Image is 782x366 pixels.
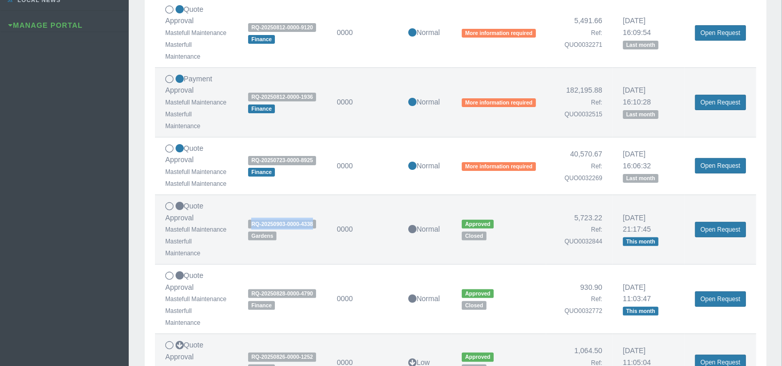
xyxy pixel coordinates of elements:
span: More information required [462,98,535,107]
span: RQ-20250812-0000-9120 [248,23,316,32]
td: [DATE] 11:03:47 [613,264,685,334]
td: 5,723.22 [546,195,613,264]
a: Manage Portal [8,21,83,29]
td: Payment Approval [155,67,238,137]
span: More information required [462,162,535,171]
span: Last month [623,174,658,183]
span: Finance [248,104,275,113]
td: [DATE] 21:17:45 [613,195,685,264]
span: RQ-20250826-0000-1252 [248,353,316,361]
td: Normal [398,264,451,334]
td: Normal [398,137,451,195]
td: Quote Approval [155,264,238,334]
td: 930.90 [546,264,613,334]
small: Masterfull Maintenance [165,41,200,60]
small: Mastefull Maintenance [165,99,227,106]
a: Open Request [695,25,746,41]
a: Open Request [695,95,746,110]
span: RQ-20250723-0000-8925 [248,156,316,165]
small: Masterfull Maintenance [165,238,200,257]
small: Masterfull Maintenance [165,307,200,326]
span: Approved [462,220,494,229]
td: 182,195.88 [546,67,613,137]
small: Mastefull Maintenance [165,226,227,233]
span: Closed [462,232,486,240]
td: 40,570.67 [546,137,613,195]
td: [DATE] 16:10:28 [613,67,685,137]
small: Ref: QUO0032269 [565,163,602,182]
span: Last month [623,110,658,119]
td: Normal [398,67,451,137]
span: RQ-20250828-0000-4790 [248,289,316,298]
a: Open Request [695,222,746,237]
span: Gardens [248,232,276,240]
td: [DATE] 16:06:32 [613,137,685,195]
small: Mastefull Maintenance [165,180,227,187]
span: Finance [248,301,275,310]
span: RQ-20250903-0000-4338 [248,220,316,229]
span: This month [623,237,658,246]
span: RQ-20250812-0000-1936 [248,93,316,101]
span: Approved [462,289,494,298]
span: Finance [248,168,275,177]
span: This month [623,307,658,316]
small: Mastefull Maintenance [165,29,227,37]
small: Masterfull Maintenance [165,111,200,130]
small: Mastefull Maintenance [165,168,227,176]
td: Normal [398,195,451,264]
td: 0000 [326,67,398,137]
a: Open Request [695,291,746,307]
td: 0000 [326,195,398,264]
a: Open Request [695,158,746,173]
td: Quote Approval [155,195,238,264]
span: More information required [462,29,535,38]
span: Finance [248,35,275,44]
span: Closed [462,301,486,310]
td: 0000 [326,137,398,195]
span: Approved [462,353,494,361]
td: Quote Approval [155,137,238,195]
small: Mastefull Maintenance [165,295,227,303]
span: Last month [623,41,658,49]
td: 0000 [326,264,398,334]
